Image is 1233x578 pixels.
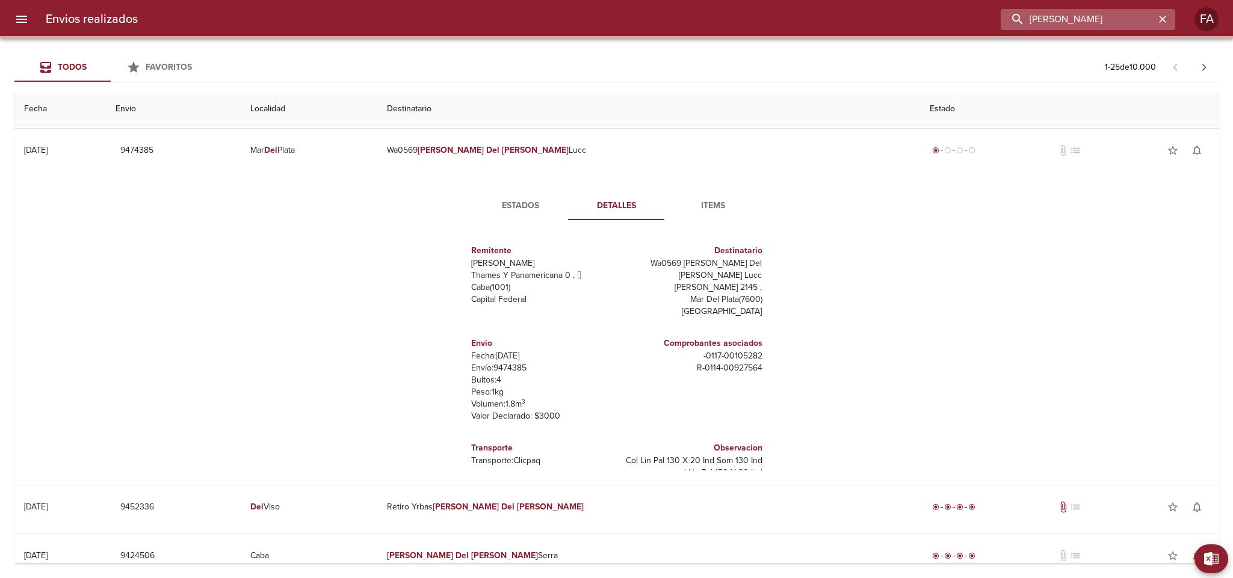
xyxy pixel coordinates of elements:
p: Col Lin Pal 130 X 20 Ind Som 130 Ind col Lin Pal 150 X 20 Ind [622,455,762,479]
td: Retiro Yrbas [377,485,921,529]
p: 1 - 25 de 10.000 [1105,61,1156,73]
div: Entregado [930,550,978,562]
th: Localidad [241,92,377,126]
p: Mar Del Plata ( 7600 ) [622,294,762,306]
td: Mar Plata [241,129,377,172]
span: No tiene pedido asociado [1069,501,1081,513]
span: radio_button_checked [932,552,939,559]
span: Tiene documentos adjuntos [1057,501,1069,513]
sup: 3 [522,398,525,405]
p: R - 0114 - 00927564 [622,362,762,374]
span: notifications_none [1191,550,1203,562]
button: Activar notificaciones [1185,495,1209,519]
td: Serra [377,534,921,577]
p: Peso: 1 kg [471,386,612,398]
h6: Envios realizados [46,10,138,29]
span: Pagina anterior [1161,61,1190,73]
h6: Remitente [471,244,612,257]
em: Del [264,145,277,155]
em: [PERSON_NAME] [387,550,454,561]
span: No tiene pedido asociado [1069,144,1081,156]
div: [DATE] [24,502,48,512]
div: [DATE] [24,550,48,561]
span: radio_button_checked [956,552,963,559]
span: Estados [480,198,561,214]
em: Del [456,550,469,561]
div: Entregado [930,501,978,513]
span: radio_button_checked [944,503,951,511]
button: 9474385 [116,140,158,162]
td: Wa0569 Lucc [377,129,921,172]
span: radio_button_unchecked [956,147,963,154]
span: 9452336 [120,500,154,515]
span: star_border [1167,550,1179,562]
em: Del [501,502,515,512]
span: notifications_none [1191,501,1203,513]
em: [PERSON_NAME] [517,502,584,512]
p: [PERSON_NAME] 2145 , [622,281,762,294]
th: Destinatario [377,92,921,126]
span: radio_button_checked [932,503,939,511]
span: Todos [58,62,87,72]
h6: Envio [471,337,612,350]
button: Activar notificaciones [1185,138,1209,162]
div: Tabs detalle de guia [472,191,761,220]
span: Favoritos [146,62,192,72]
th: Fecha [14,92,106,126]
p: - 0117 - 00105282 [622,350,762,362]
p: Fecha: [DATE] [471,350,612,362]
span: radio_button_checked [932,147,939,154]
span: Pagina siguiente [1190,53,1219,82]
em: [PERSON_NAME] [418,145,484,155]
p: Thames Y Panamericana 0 ,   [471,269,612,281]
em: [PERSON_NAME] [502,145,569,155]
td: Viso [241,485,377,529]
span: radio_button_checked [944,552,951,559]
p: [PERSON_NAME] [471,257,612,269]
em: Del [250,502,264,512]
button: Exportar Excel [1194,544,1228,573]
span: radio_button_checked [968,552,975,559]
button: 9424506 [116,545,159,567]
td: Caba [241,534,377,577]
p: Capital Federal [471,294,612,306]
th: Envio [106,92,241,126]
button: Agregar a favoritos [1161,138,1185,162]
div: FA [1194,7,1219,31]
p: Volumen: 1.8 m [471,398,612,410]
h6: Destinatario [622,244,762,257]
p: Caba ( 1001 ) [471,281,612,294]
span: radio_button_checked [968,503,975,511]
th: Estado [920,92,1219,126]
span: 9424506 [120,549,155,564]
p: [GEOGRAPHIC_DATA] [622,306,762,318]
p: Wa0569 [PERSON_NAME] Del [PERSON_NAME] Lucc [622,257,762,281]
button: Activar notificaciones [1185,544,1209,568]
span: radio_button_unchecked [944,147,951,154]
span: Items [672,198,754,214]
span: No tiene documentos adjuntos [1057,550,1069,562]
span: No tiene pedido asociado [1069,550,1081,562]
span: notifications_none [1191,144,1203,156]
em: [PERSON_NAME] [433,502,499,512]
p: Envío: 9474385 [471,362,612,374]
em: Del [486,145,499,155]
button: 9452336 [116,496,159,518]
h6: Observacion [622,441,762,455]
div: [DATE] [24,145,48,155]
div: Generado [930,144,978,156]
p: Valor Declarado: $ 3000 [471,410,612,422]
span: Detalles [576,198,658,214]
div: Tabs Envios [14,53,207,82]
span: star_border [1167,501,1179,513]
span: star_border [1167,144,1179,156]
h6: Comprobantes asociados [622,337,762,350]
em: [PERSON_NAME] [471,550,538,561]
p: Transporte: Clicpaq [471,455,612,467]
button: Agregar a favoritos [1161,495,1185,519]
h6: Transporte [471,441,612,455]
input: buscar [1001,9,1155,30]
span: radio_button_checked [956,503,963,511]
span: No tiene documentos adjuntos [1057,144,1069,156]
button: Agregar a favoritos [1161,544,1185,568]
